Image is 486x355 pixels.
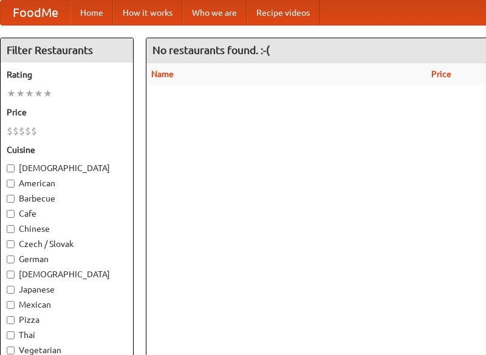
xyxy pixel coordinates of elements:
li: $ [13,124,19,138]
label: Thai [7,329,127,341]
li: $ [25,124,31,138]
input: Pizza [7,316,15,324]
li: $ [7,124,13,138]
ng-pluralize: No restaurants found. :-( [152,44,270,56]
label: Mexican [7,299,127,311]
input: Barbecue [7,195,15,203]
a: Who we are [182,1,247,25]
label: [DEMOGRAPHIC_DATA] [7,162,127,174]
li: ★ [25,87,34,100]
a: Home [70,1,113,25]
li: $ [31,124,37,138]
a: How it works [113,1,182,25]
a: FoodMe [1,1,70,25]
a: Name [151,69,174,79]
input: [DEMOGRAPHIC_DATA] [7,164,15,172]
h5: Price [7,106,127,118]
label: [DEMOGRAPHIC_DATA] [7,268,127,280]
input: German [7,255,15,263]
li: ★ [16,87,25,100]
label: Czech / Slovak [7,238,127,250]
li: $ [19,124,25,138]
label: Barbecue [7,192,127,205]
li: ★ [34,87,43,100]
a: Recipe videos [247,1,320,25]
input: Czech / Slovak [7,240,15,248]
label: Japanese [7,283,127,296]
label: Cafe [7,208,127,220]
label: Chinese [7,223,127,235]
input: [DEMOGRAPHIC_DATA] [7,271,15,279]
h5: Cuisine [7,144,127,156]
label: German [7,253,127,265]
input: Cafe [7,210,15,218]
input: Thai [7,331,15,339]
label: Pizza [7,314,127,326]
input: Japanese [7,286,15,294]
input: Mexican [7,301,15,309]
li: ★ [7,87,16,100]
input: Vegetarian [7,347,15,354]
a: Price [431,69,451,79]
li: ★ [43,87,52,100]
h4: Filter Restaurants [1,38,133,63]
h5: Rating [7,69,127,81]
label: American [7,177,127,189]
input: Chinese [7,225,15,233]
input: American [7,180,15,188]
